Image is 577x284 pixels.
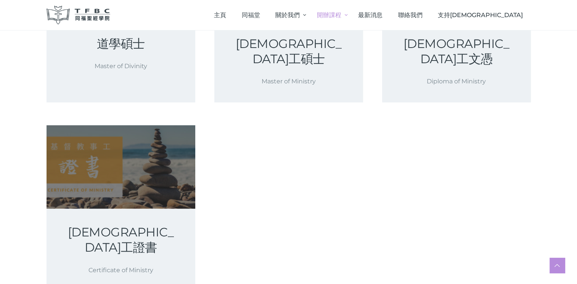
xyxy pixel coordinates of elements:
a: 道學碩士 [65,36,177,51]
span: 同福堂 [242,11,260,19]
a: Scroll to top [550,258,565,273]
a: [DEMOGRAPHIC_DATA]工文憑 [400,36,513,67]
p: Diploma of Ministry [400,76,513,86]
a: 同福堂 [234,4,268,26]
a: 主頁 [206,4,234,26]
span: 主頁 [214,11,226,19]
a: 支持[DEMOGRAPHIC_DATA] [430,4,531,26]
span: 支持[DEMOGRAPHIC_DATA] [438,11,523,19]
span: 聯絡我們 [398,11,423,19]
span: 關於我們 [275,11,300,19]
a: 開辦課程 [309,4,350,26]
a: [DEMOGRAPHIC_DATA]工證書 [65,225,177,255]
p: Certificate of Ministry [65,265,177,275]
a: 關於我們 [268,4,309,26]
a: 聯絡我們 [390,4,430,26]
p: Master of Ministry [233,76,345,86]
span: 最新消息 [358,11,383,19]
a: 最新消息 [350,4,391,26]
img: 同福聖經學院 TFBC [47,6,111,24]
p: Master of Divinity [65,61,177,71]
span: 開辦課程 [317,11,341,19]
a: [DEMOGRAPHIC_DATA]工碩士 [233,36,345,67]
